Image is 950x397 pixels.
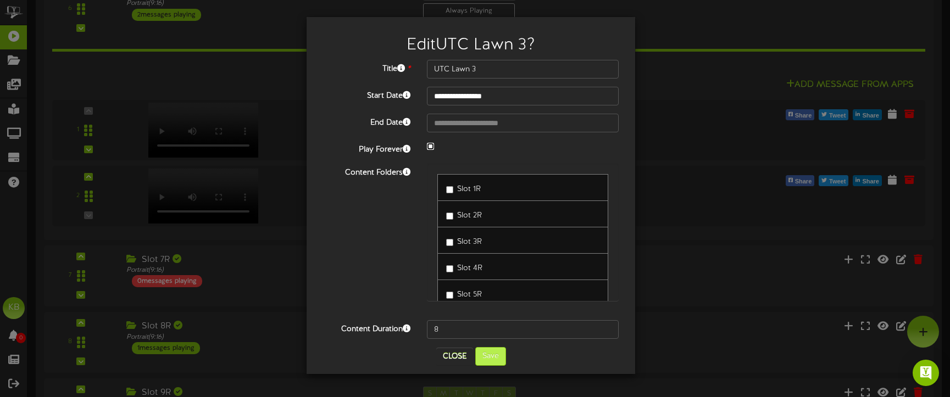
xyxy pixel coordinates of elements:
label: Content Folders [315,164,419,178]
span: Slot 2R [457,211,482,220]
span: Slot 4R [457,264,482,272]
label: Start Date [315,87,419,102]
input: Slot 2R [446,213,453,220]
label: End Date [315,114,419,128]
h2: Edit UTC Lawn 3 ? [323,36,619,54]
input: Slot 4R [446,265,453,272]
div: Open Intercom Messenger [913,360,939,386]
label: Content Duration [315,320,419,335]
input: Title [427,60,619,79]
span: Slot 1R [457,185,481,193]
input: 15 [427,320,619,339]
input: Slot 1R [446,186,453,193]
input: Slot 5R [446,292,453,299]
label: Play Forever [315,141,419,155]
label: Title [315,60,419,75]
button: Save [475,347,506,366]
button: Close [436,348,473,365]
span: Slot 3R [457,238,482,246]
span: Slot 5R [457,290,482,299]
input: Slot 3R [446,239,453,246]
